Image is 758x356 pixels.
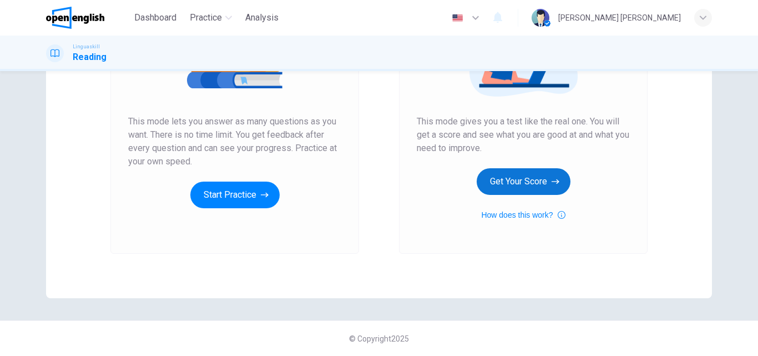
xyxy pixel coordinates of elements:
h1: Reading [73,51,107,64]
span: Linguaskill [73,43,100,51]
span: Practice [190,11,222,24]
span: Analysis [245,11,279,24]
button: Dashboard [130,8,181,28]
div: [PERSON_NAME] [PERSON_NAME] [558,11,681,24]
a: OpenEnglish logo [46,7,130,29]
button: Analysis [241,8,283,28]
span: Dashboard [134,11,176,24]
span: This mode lets you answer as many questions as you want. There is no time limit. You get feedback... [128,115,341,168]
span: This mode gives you a test like the real one. You will get a score and see what you are good at a... [417,115,630,155]
span: © Copyright 2025 [349,334,409,343]
button: Get Your Score [477,168,570,195]
img: en [451,14,464,22]
img: OpenEnglish logo [46,7,104,29]
img: Profile picture [532,9,549,27]
button: Start Practice [190,182,280,208]
button: Practice [185,8,236,28]
button: How does this work? [481,208,565,222]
